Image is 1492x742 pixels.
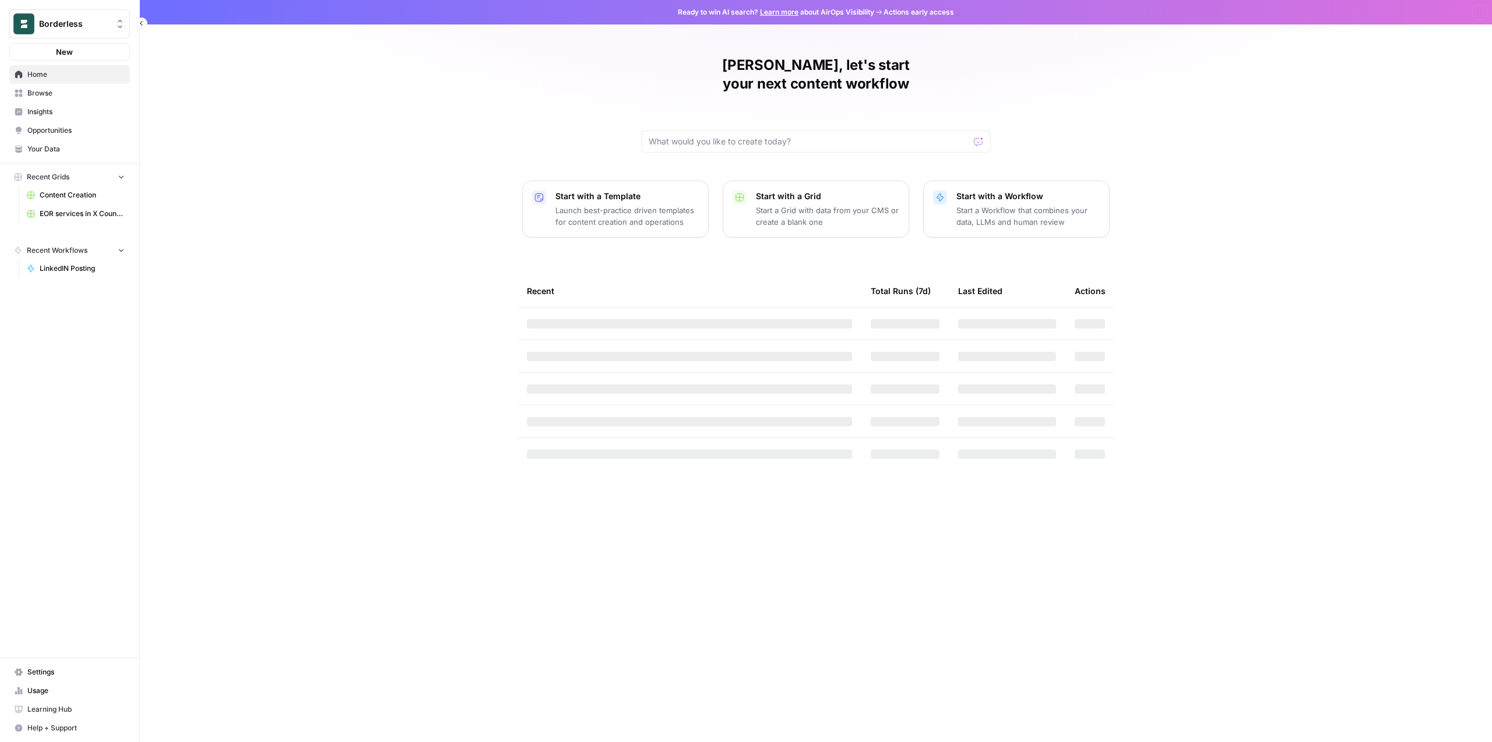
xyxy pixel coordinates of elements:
[40,263,125,274] span: LinkedIN Posting
[40,190,125,200] span: Content Creation
[641,56,991,93] h1: [PERSON_NAME], let's start your next content workflow
[27,686,125,696] span: Usage
[9,65,130,84] a: Home
[555,204,699,228] p: Launch best-practice driven templates for content creation and operations
[40,209,125,219] span: EOR services in X Country
[27,69,125,80] span: Home
[22,204,130,223] a: EOR services in X Country
[22,259,130,278] a: LinkedIN Posting
[27,107,125,117] span: Insights
[9,84,130,103] a: Browse
[27,704,125,715] span: Learning Hub
[9,121,130,140] a: Opportunities
[649,136,969,147] input: What would you like to create today?
[956,190,1100,202] p: Start with a Workflow
[9,719,130,737] button: Help + Support
[27,723,125,733] span: Help + Support
[756,190,899,202] p: Start with a Grid
[9,681,130,700] a: Usage
[9,140,130,158] a: Your Data
[27,245,87,256] span: Recent Workflows
[1075,275,1106,307] div: Actions
[9,242,130,259] button: Recent Workflows
[760,8,798,16] a: Learn more
[27,667,125,677] span: Settings
[9,103,130,121] a: Insights
[27,88,125,98] span: Browse
[884,7,954,17] span: Actions early access
[13,13,34,34] img: Borderless Logo
[522,181,709,238] button: Start with a TemplateLaunch best-practice driven templates for content creation and operations
[9,43,130,61] button: New
[9,700,130,719] a: Learning Hub
[27,144,125,154] span: Your Data
[27,172,69,182] span: Recent Grids
[555,190,699,202] p: Start with a Template
[871,275,931,307] div: Total Runs (7d)
[958,275,1002,307] div: Last Edited
[527,275,852,307] div: Recent
[9,9,130,38] button: Workspace: Borderless
[39,18,110,30] span: Borderless
[756,204,899,228] p: Start a Grid with data from your CMS or create a blank one
[9,168,130,186] button: Recent Grids
[27,125,125,136] span: Opportunities
[678,7,874,17] span: Ready to win AI search? about AirOps Visibility
[956,204,1100,228] p: Start a Workflow that combines your data, LLMs and human review
[723,181,909,238] button: Start with a GridStart a Grid with data from your CMS or create a blank one
[923,181,1110,238] button: Start with a WorkflowStart a Workflow that combines your data, LLMs and human review
[56,46,73,58] span: New
[9,663,130,681] a: Settings
[22,186,130,204] a: Content Creation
